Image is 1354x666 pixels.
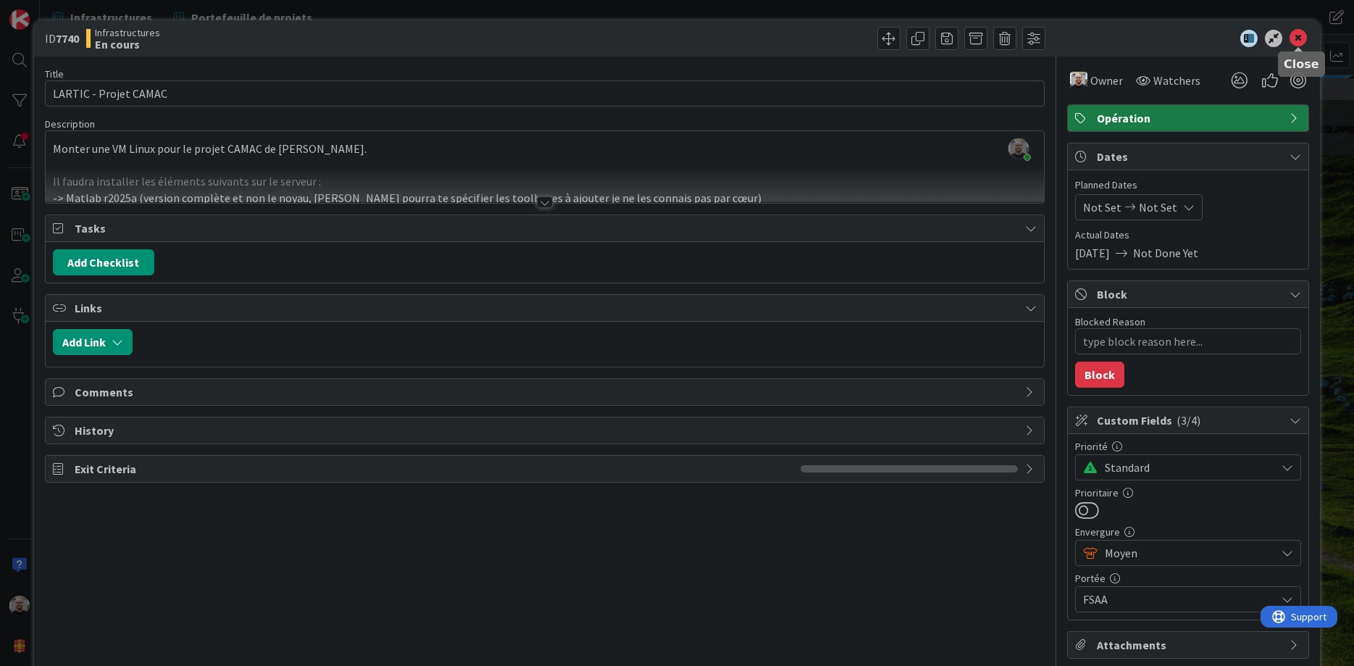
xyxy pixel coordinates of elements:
[1083,199,1121,216] span: Not Set
[1070,72,1087,89] img: RF
[45,117,95,130] span: Description
[1090,72,1123,89] span: Owner
[95,38,160,50] b: En cours
[75,220,1019,237] span: Tasks
[1075,244,1110,262] span: [DATE]
[1075,488,1301,498] div: Prioritaire
[75,299,1019,317] span: Links
[1097,148,1282,165] span: Dates
[1075,573,1301,583] div: Portée
[1284,57,1319,71] h5: Close
[53,249,154,275] button: Add Checklist
[75,383,1019,401] span: Comments
[1105,543,1269,563] span: Moyen
[1133,244,1198,262] span: Not Done Yet
[1008,138,1029,159] img: FlXCTX7kkGe5AuwmhCBIemfPpxx6xIrT.jpg
[1139,199,1177,216] span: Not Set
[53,141,1037,157] p: Monter une VM Linux pour le projet CAMAC de [PERSON_NAME].
[1075,228,1301,243] span: Actual Dates
[1097,412,1282,429] span: Custom Fields
[75,460,794,478] span: Exit Criteria
[53,329,133,355] button: Add Link
[1105,457,1269,478] span: Standard
[1097,109,1282,127] span: Opération
[1075,441,1301,451] div: Priorité
[1075,178,1301,193] span: Planned Dates
[1097,636,1282,654] span: Attachments
[1075,315,1145,328] label: Blocked Reason
[1097,286,1282,303] span: Block
[56,31,79,46] b: 7740
[1075,527,1301,537] div: Envergure
[45,80,1045,107] input: type card name here...
[1177,413,1200,428] span: ( 3/4 )
[75,422,1019,439] span: History
[1083,591,1276,608] span: FSAA
[45,67,64,80] label: Title
[1153,72,1200,89] span: Watchers
[45,30,79,47] span: ID
[95,27,160,38] span: Infrastructures
[30,2,66,20] span: Support
[1075,362,1124,388] button: Block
